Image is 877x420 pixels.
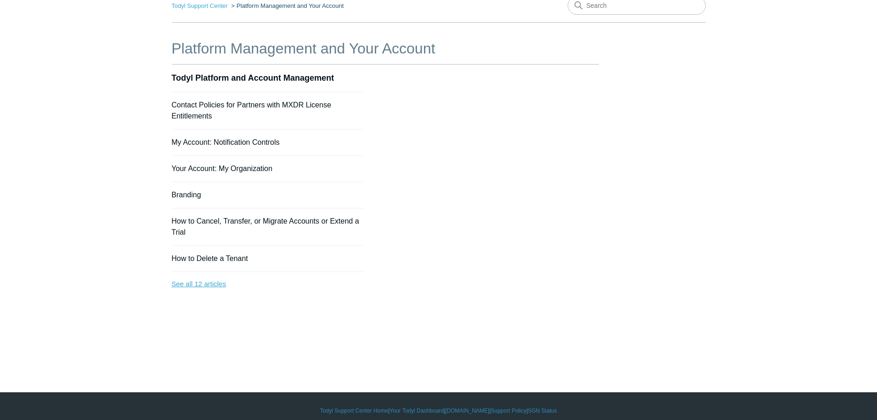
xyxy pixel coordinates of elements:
[172,254,248,262] a: How to Delete a Tenant
[172,2,230,9] li: Todyl Support Center
[172,2,228,9] a: Todyl Support Center
[172,272,364,296] a: See all 12 articles
[491,407,526,415] a: Support Policy
[229,2,343,9] li: Platform Management and Your Account
[172,37,599,59] h1: Platform Management and Your Account
[172,73,334,83] a: Todyl Platform and Account Management
[172,138,280,146] a: My Account: Notification Controls
[172,217,359,236] a: How to Cancel, Transfer, or Migrate Accounts or Extend a Trial
[172,407,706,415] div: | | | |
[172,101,331,120] a: Contact Policies for Partners with MXDR License Entitlements
[172,191,201,199] a: Branding
[389,407,443,415] a: Your Todyl Dashboard
[528,407,557,415] a: SGN Status
[445,407,489,415] a: [DOMAIN_NAME]
[320,407,388,415] a: Todyl Support Center Home
[172,165,273,172] a: Your Account: My Organization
